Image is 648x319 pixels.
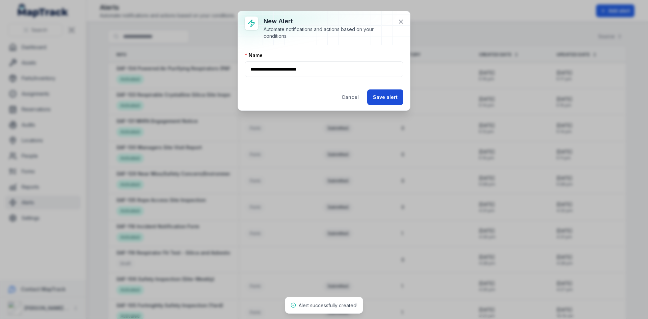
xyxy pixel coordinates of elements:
[264,17,393,26] h3: New alert
[299,302,357,308] span: Alert successfully created!
[245,52,263,59] label: Name
[336,89,364,105] button: Cancel
[264,26,393,39] div: Automate notifications and actions based on your conditions.
[367,89,403,105] button: Save alert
